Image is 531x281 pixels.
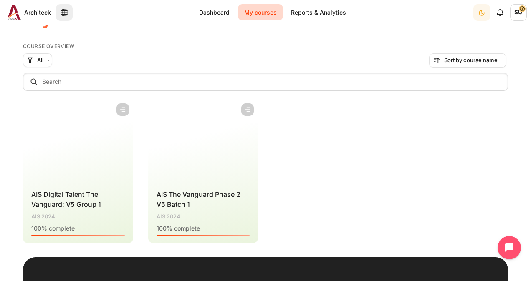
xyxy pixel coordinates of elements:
[23,73,508,91] input: Search
[285,4,352,20] a: Reports & Analytics
[473,4,490,21] button: Light Mode Dark Mode
[193,4,236,20] a: Dashboard
[492,4,508,21] div: Show notification window with no new notifications
[37,56,43,65] span: All
[157,224,250,233] div: % complete
[56,4,73,21] button: Languages
[429,53,506,68] button: Sorting drop-down menu
[23,43,508,50] h5: Course overview
[4,5,51,20] a: Architeck Architeck
[31,224,125,233] div: % complete
[444,56,498,65] span: Sort by course name
[157,225,167,232] span: 100
[510,4,527,21] span: SU
[510,4,527,21] a: User menu
[24,8,51,17] span: Architeck
[23,53,52,68] button: Grouping drop-down menu
[31,225,41,232] span: 100
[157,190,240,208] a: AIS The Vanguard Phase 2 V5 Batch 1
[31,213,55,221] span: AIS 2024
[474,4,489,21] div: Dark Mode
[238,4,283,20] a: My courses
[31,190,101,208] a: AIS Digital Talent The Vanguard: V5 Group 1
[8,5,21,20] img: Architeck
[23,53,508,93] div: Course overview controls
[157,213,180,221] span: AIS 2024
